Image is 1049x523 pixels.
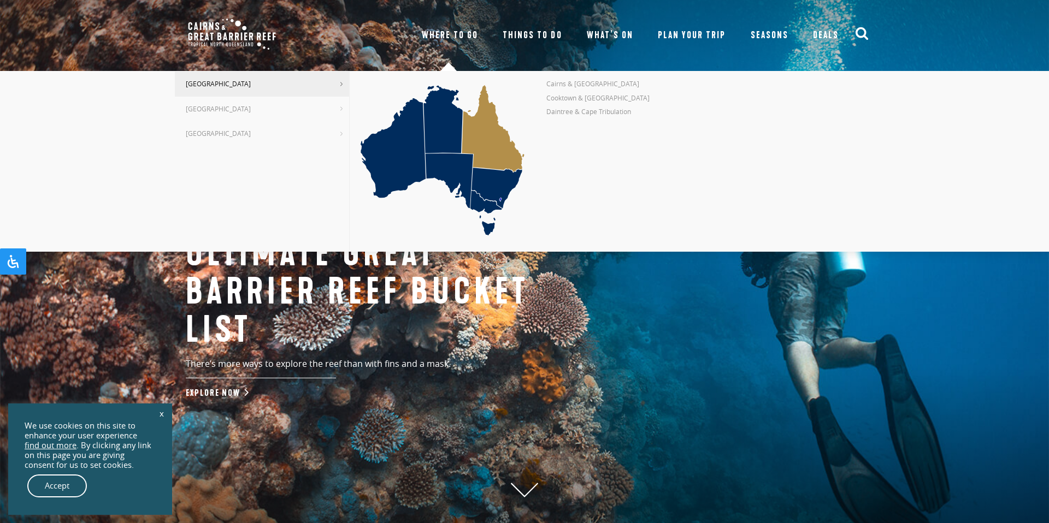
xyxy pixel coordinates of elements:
span: Things To Do [503,29,562,41]
span: [GEOGRAPHIC_DATA] [186,105,251,114]
a: x [154,401,169,425]
svg: Open Accessibility Panel [7,255,20,268]
span: Plan Your Trip [658,29,726,41]
a: Cairns & [GEOGRAPHIC_DATA] [535,77,661,91]
a: [GEOGRAPHIC_DATA] [175,97,349,122]
a: find out more [25,441,76,450]
a: [GEOGRAPHIC_DATA] [175,72,349,97]
div: We use cookies on this site to enhance your user experience . By clicking any link on this page y... [25,421,156,470]
span: What’s On [587,29,633,41]
a: Cooktown & [GEOGRAPHIC_DATA] [535,91,661,105]
span: Daintree & Cape Tribulation [546,108,631,116]
span: [GEOGRAPHIC_DATA] [186,80,251,88]
span: Cooktown & [GEOGRAPHIC_DATA] [546,94,650,103]
p: There’s more ways to explore the reef than with fins and a mask. [186,358,486,378]
a: Explore Now [186,388,246,399]
span: Deals [813,29,839,41]
a: Daintree & Cape Tribulation [535,105,661,119]
span: Cairns & [GEOGRAPHIC_DATA] [546,80,639,88]
a: Accept [27,474,87,497]
h1: Above, on, in, and under the sea: The ultimate Great Barrier Reef bucket list [186,159,546,349]
span: Seasons [751,29,788,41]
a: [GEOGRAPHIC_DATA] [175,121,349,146]
span: Where To Go [422,29,478,41]
img: CGBR-TNQ_dual-logo.svg [180,11,284,57]
span: [GEOGRAPHIC_DATA] [186,129,251,138]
